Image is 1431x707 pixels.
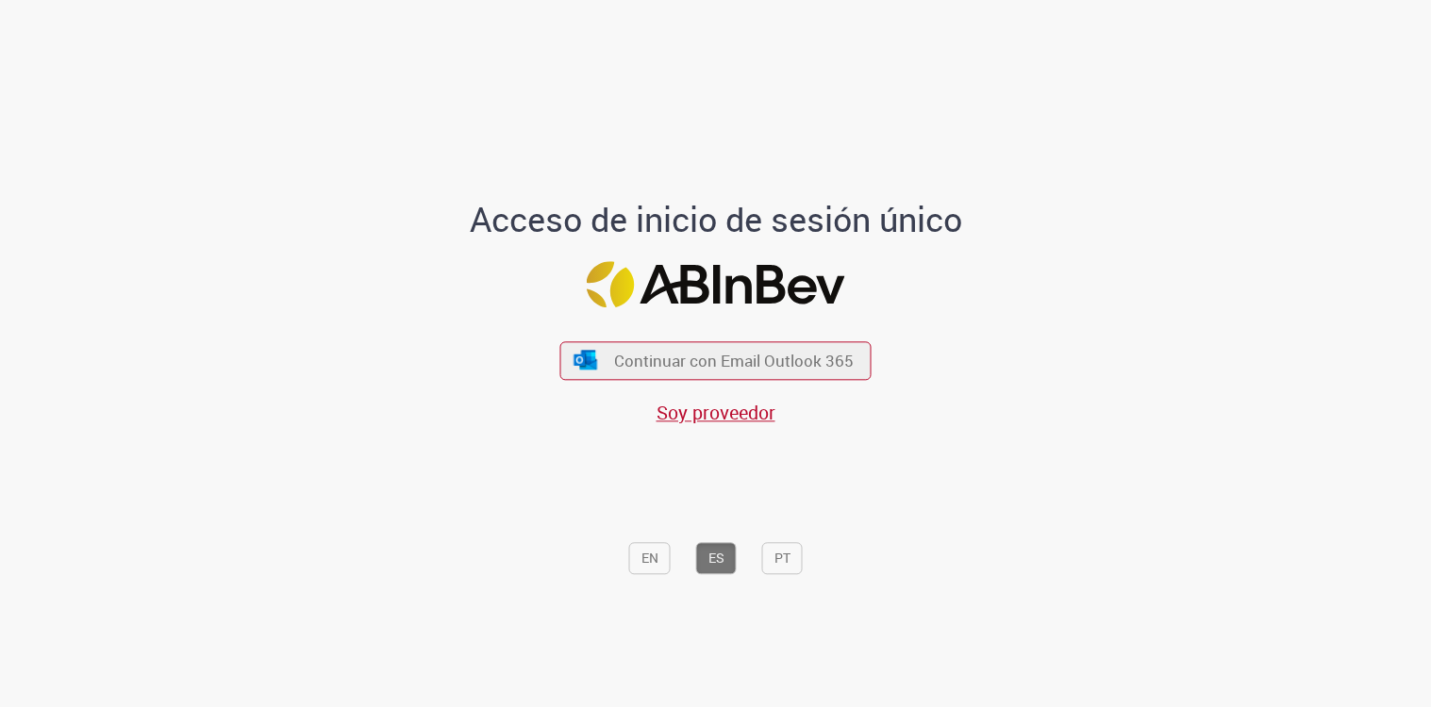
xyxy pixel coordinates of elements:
[560,341,872,380] button: ícone Azure/Microsoft 360 Continuar con Email Outlook 365
[614,350,854,371] span: Continuar con Email Outlook 365
[762,543,803,575] button: PT
[454,201,977,238] h1: Acceso de inicio de sesión único
[572,351,598,370] img: ícone Azure/Microsoft 360
[629,543,671,575] button: EN
[587,261,845,307] img: Logo ABInBev
[696,543,737,575] button: ES
[657,400,775,425] a: Soy proveedor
